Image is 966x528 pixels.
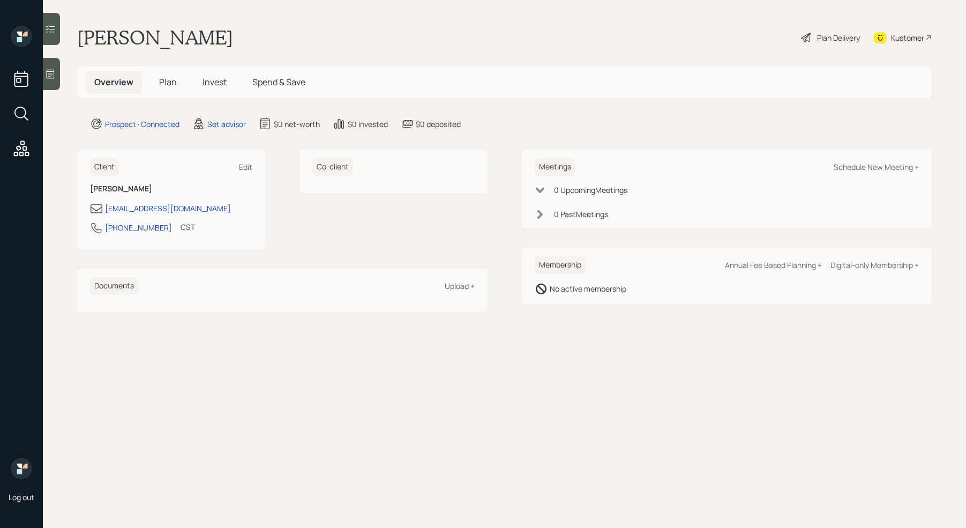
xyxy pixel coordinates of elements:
[90,277,138,295] h6: Documents
[9,492,34,502] div: Log out
[105,203,231,214] div: [EMAIL_ADDRESS][DOMAIN_NAME]
[834,162,919,172] div: Schedule New Meeting +
[348,118,388,130] div: $0 invested
[94,76,133,88] span: Overview
[312,158,353,176] h6: Co-client
[159,76,177,88] span: Plan
[181,221,195,233] div: CST
[207,118,246,130] div: Set advisor
[90,158,119,176] h6: Client
[252,76,305,88] span: Spend & Save
[105,222,172,233] div: [PHONE_NUMBER]
[274,118,320,130] div: $0 net-worth
[554,209,608,220] div: 0 Past Meeting s
[891,32,924,43] div: Kustomer
[554,184,627,196] div: 0 Upcoming Meeting s
[203,76,227,88] span: Invest
[90,184,252,194] h6: [PERSON_NAME]
[11,458,32,479] img: retirable_logo.png
[445,281,475,291] div: Upload +
[416,118,461,130] div: $0 deposited
[239,162,252,172] div: Edit
[535,158,575,176] h6: Meetings
[817,32,860,43] div: Plan Delivery
[830,260,919,270] div: Digital-only Membership +
[105,118,179,130] div: Prospect · Connected
[535,256,586,274] h6: Membership
[725,260,822,270] div: Annual Fee Based Planning +
[77,26,233,49] h1: [PERSON_NAME]
[550,283,626,294] div: No active membership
